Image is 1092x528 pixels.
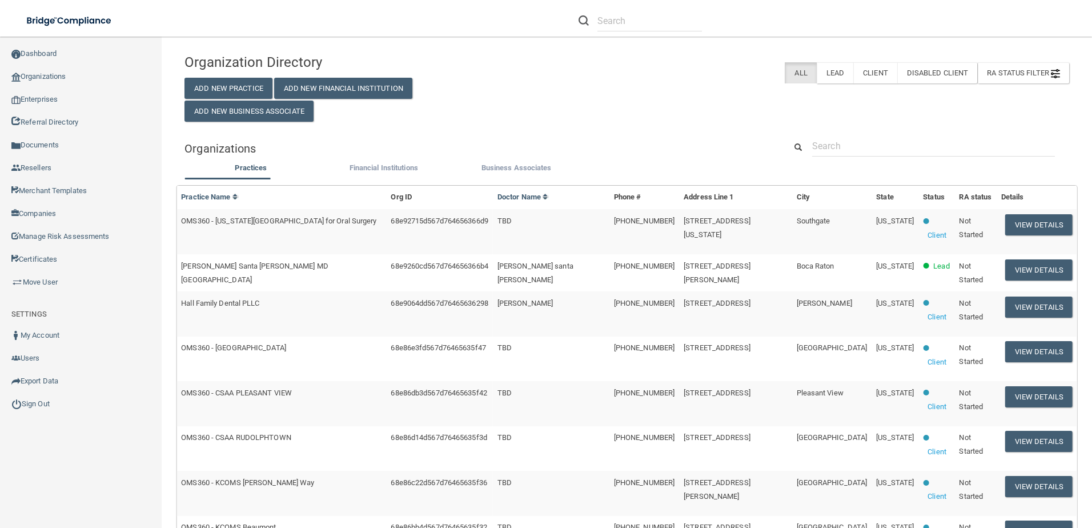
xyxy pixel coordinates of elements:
th: Org ID [386,186,492,209]
img: briefcase.64adab9b.png [11,277,23,288]
span: [PHONE_NUMBER] [614,299,675,307]
span: TBD [497,343,512,352]
img: icon-export.b9366987.png [11,377,21,386]
span: [GEOGRAPHIC_DATA] [797,343,868,352]
span: Business Associates [481,163,552,172]
span: Not Started [959,389,983,411]
span: OMS360 - CSAA RUDOLPHTOWN [181,433,291,442]
p: Client [928,490,946,503]
span: [PERSON_NAME] [497,299,553,307]
span: Not Started [959,433,983,455]
span: Practices [235,163,267,172]
span: [PERSON_NAME] [797,299,852,307]
button: Add New Business Associate [184,101,314,122]
th: Address Line 1 [679,186,792,209]
span: [STREET_ADDRESS] [684,343,750,352]
img: bridge_compliance_login_screen.278c3ca4.svg [17,9,122,33]
span: [US_STATE] [876,262,914,270]
button: View Details [1005,214,1073,235]
button: Add New Financial Institution [274,78,412,99]
button: View Details [1005,431,1073,452]
img: icon-filter@2x.21656d0b.png [1051,69,1060,78]
input: Search [812,135,1055,157]
li: Practices [184,161,317,178]
span: OMS360 - KCOMS [PERSON_NAME] Way [181,478,314,487]
span: OMS360 - [US_STATE][GEOGRAPHIC_DATA] for Oral Surgery [181,217,376,225]
span: Southgate [797,217,830,225]
label: Lead [817,62,853,83]
span: Not Started [959,299,983,321]
span: [PHONE_NUMBER] [614,217,675,225]
span: [GEOGRAPHIC_DATA] [797,433,868,442]
li: Business Associate [450,161,583,178]
span: Not Started [959,478,983,501]
span: TBD [497,433,512,442]
button: Add New Practice [184,78,272,99]
p: Client [928,445,946,459]
span: Not Started [959,343,983,366]
span: 68e92715d567d764656366d9 [391,217,488,225]
span: [PERSON_NAME] santa [PERSON_NAME] [497,262,573,284]
p: Client [928,400,946,414]
h4: Organization Directory [184,55,468,70]
h5: Organizations [184,142,768,155]
a: Practice Name [181,193,238,201]
label: Financial Institutions [323,161,444,175]
span: [PHONE_NUMBER] [614,433,675,442]
label: Business Associates [456,161,577,175]
span: [US_STATE] [876,343,914,352]
img: icon-users.e205127d.png [11,354,21,363]
p: Client [928,310,946,324]
span: 68e86e3fd567d76465635f47 [391,343,485,352]
span: Pleasant View [797,389,844,397]
label: Client [853,62,897,83]
button: View Details [1005,259,1073,281]
span: [US_STATE] [876,299,914,307]
p: Lead [933,259,949,273]
th: City [792,186,872,209]
span: 68e9064dd567d76465636298 [391,299,488,307]
label: SETTINGS [11,307,47,321]
span: OMS360 - CSAA PLEASANT VIEW [181,389,292,397]
button: View Details [1005,386,1073,407]
input: Search [597,10,702,31]
img: ic_power_dark.7ecde6b1.png [11,399,22,409]
th: Details [997,186,1077,209]
span: [US_STATE] [876,478,914,487]
th: State [872,186,918,209]
span: [STREET_ADDRESS][PERSON_NAME] [684,478,750,501]
img: organization-icon.f8decf85.png [11,73,21,82]
button: View Details [1005,476,1073,497]
span: [PHONE_NUMBER] [614,389,675,397]
span: [PHONE_NUMBER] [614,478,675,487]
img: ic_user_dark.df1a06c3.png [11,331,21,340]
img: enterprise.0d942306.png [11,96,21,104]
li: Financial Institutions [318,161,450,178]
a: Doctor Name [497,193,549,201]
span: 68e86db3d567d76465635f42 [391,389,487,397]
span: TBD [497,478,512,487]
label: Practices [190,161,311,175]
span: RA Status Filter [987,69,1060,77]
span: TBD [497,217,512,225]
span: TBD [497,389,512,397]
img: ic-search.3b580494.png [579,15,589,26]
th: RA status [954,186,996,209]
span: [STREET_ADDRESS] [684,299,750,307]
img: ic_dashboard_dark.d01f4a41.png [11,50,21,59]
button: View Details [1005,341,1073,362]
label: All [785,62,816,83]
img: ic_reseller.de258add.png [11,163,21,173]
span: [STREET_ADDRESS][US_STATE] [684,217,750,239]
p: Client [928,229,946,242]
span: [PHONE_NUMBER] [614,343,675,352]
span: [STREET_ADDRESS] [684,433,750,442]
span: [US_STATE] [876,433,914,442]
span: [US_STATE] [876,217,914,225]
span: [PHONE_NUMBER] [614,262,675,270]
span: 68e86d14d567d76465635f3d [391,433,487,442]
p: Client [928,355,946,369]
span: 68e9260cd567d764656366b4 [391,262,488,270]
span: [US_STATE] [876,389,914,397]
span: [STREET_ADDRESS] [684,389,750,397]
